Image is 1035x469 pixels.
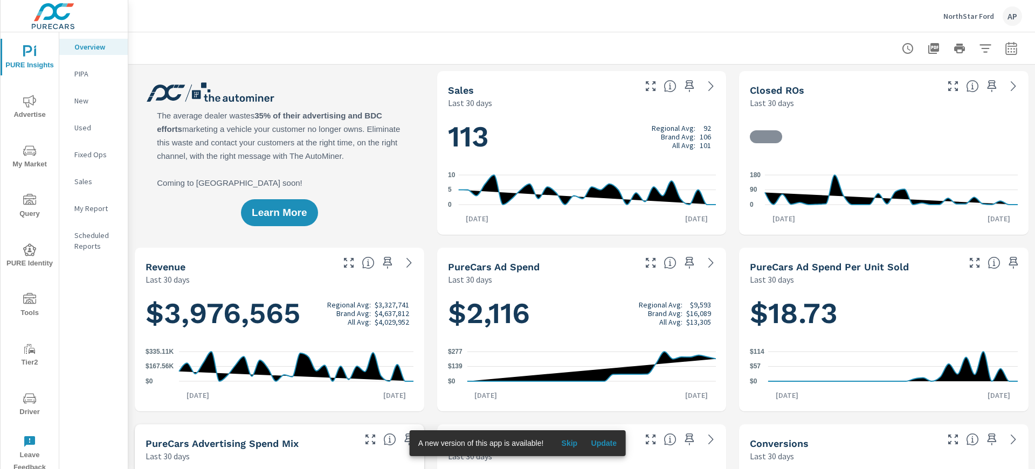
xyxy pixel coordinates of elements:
[664,433,677,446] span: A rolling 30 day total of daily Shoppers on the dealership website, averaged over the selected da...
[448,186,452,194] text: 5
[252,208,307,218] span: Learn More
[448,450,492,463] p: Last 30 days
[750,348,764,355] text: $114
[146,450,190,463] p: Last 30 days
[556,438,582,448] span: Skip
[59,200,128,216] div: My Report
[966,433,979,446] span: The number of dealer-specified goals completed by a visitor. [Source: This data is provided by th...
[59,146,128,163] div: Fixed Ops
[686,309,711,318] p: $16,089
[750,186,757,194] text: 90
[241,199,318,226] button: Learn More
[1005,78,1022,95] a: See more details in report
[681,78,698,95] span: Save this to your personalized report
[944,431,962,448] button: Make Fullscreen
[146,261,185,272] h5: Revenue
[4,293,56,319] span: Tools
[448,295,716,332] h1: $2,116
[348,318,371,326] p: All Avg:
[375,309,409,318] p: $4,637,812
[4,194,56,220] span: Query
[4,95,56,121] span: Advertise
[1005,254,1022,271] span: Save this to your personalized report
[336,309,371,318] p: Brand Avg:
[74,149,119,160] p: Fixed Ops
[700,132,711,141] p: 106
[1000,38,1022,59] button: Select Date Range
[74,230,119,251] p: Scheduled Reports
[448,348,463,355] text: $277
[552,435,586,452] button: Skip
[448,171,456,179] text: 10
[59,120,128,136] div: Used
[74,95,119,106] p: New
[983,431,1000,448] span: Save this to your personalized report
[980,390,1018,401] p: [DATE]
[678,213,715,224] p: [DATE]
[591,438,617,448] span: Update
[664,256,677,269] span: Total cost of media for all PureCars channels for the selected dealership group over the selected...
[362,256,375,269] span: Total sales revenue over the selected date range. [Source: This data is sourced from the dealer’s...
[4,45,56,72] span: PURE Insights
[146,438,299,449] h5: PureCars Advertising Spend Mix
[703,124,711,132] p: 92
[146,273,190,286] p: Last 30 days
[988,256,1000,269] span: Average cost of advertising per each vehicle sold at the dealer over the selected date range. The...
[750,438,809,449] h5: Conversions
[146,348,174,355] text: $335.11K
[949,38,970,59] button: Print Report
[980,213,1018,224] p: [DATE]
[146,377,153,385] text: $0
[690,300,711,309] p: $9,593
[375,300,409,309] p: $3,327,741
[943,11,994,21] p: NorthStar Ford
[376,390,413,401] p: [DATE]
[146,295,413,332] h1: $3,976,565
[375,318,409,326] p: $4,029,952
[664,80,677,93] span: Number of vehicles sold by the dealership over the selected date range. [Source: This data is sou...
[700,141,711,150] p: 101
[448,85,474,96] h5: Sales
[418,439,544,447] span: A new version of this app is available!
[750,450,794,463] p: Last 30 days
[448,261,540,272] h5: PureCars Ad Spend
[750,363,761,370] text: $57
[74,41,119,52] p: Overview
[1003,6,1022,26] div: AP
[944,78,962,95] button: Make Fullscreen
[74,203,119,214] p: My Report
[59,39,128,55] div: Overview
[448,273,492,286] p: Last 30 days
[4,243,56,270] span: PURE Identity
[750,377,757,385] text: $0
[448,96,492,109] p: Last 30 days
[983,78,1000,95] span: Save this to your personalized report
[750,261,909,272] h5: PureCars Ad Spend Per Unit Sold
[458,213,496,224] p: [DATE]
[74,176,119,187] p: Sales
[642,78,659,95] button: Make Fullscreen
[1005,431,1022,448] a: See more details in report
[648,309,682,318] p: Brand Avg:
[768,390,806,401] p: [DATE]
[340,254,357,271] button: Make Fullscreen
[59,93,128,109] div: New
[681,254,698,271] span: Save this to your personalized report
[74,68,119,79] p: PIPA
[448,201,452,208] text: 0
[686,318,711,326] p: $13,305
[401,431,418,448] span: Save this to your personalized report
[639,300,682,309] p: Regional Avg:
[146,363,174,370] text: $167.56K
[681,431,698,448] span: Save this to your personalized report
[923,38,944,59] button: "Export Report to PDF"
[642,431,659,448] button: Make Fullscreen
[327,300,371,309] p: Regional Avg:
[401,254,418,271] a: See more details in report
[659,318,682,326] p: All Avg:
[702,78,720,95] a: See more details in report
[448,377,456,385] text: $0
[59,227,128,254] div: Scheduled Reports
[702,431,720,448] a: See more details in report
[672,141,695,150] p: All Avg:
